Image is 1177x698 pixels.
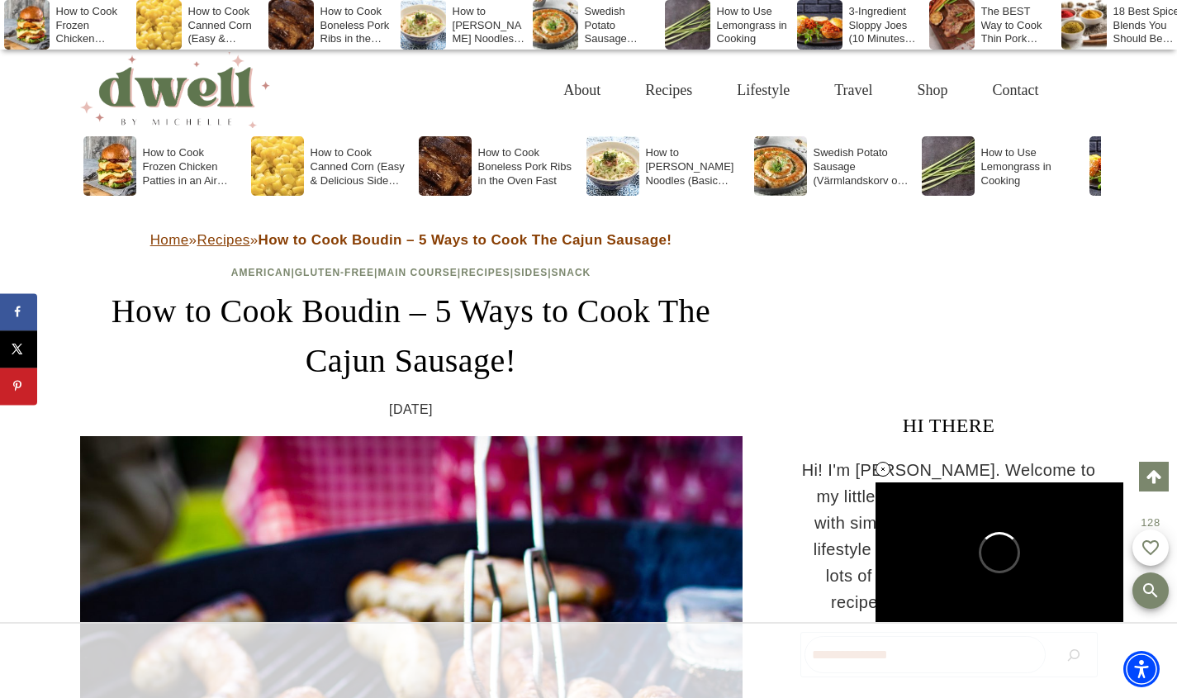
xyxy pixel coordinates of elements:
a: Lifestyle [714,64,812,117]
time: [DATE] [389,399,433,420]
a: Gluten-Free [295,267,374,278]
a: Main Course [377,267,457,278]
a: Contact [971,64,1061,117]
a: Home [150,232,189,248]
a: Sides [514,267,548,278]
img: DWELL by michelle [80,52,270,128]
strong: How to Cook Boudin – 5 Ways to Cook The Cajun Sausage! [259,232,672,248]
iframe: Advertisement [457,640,721,681]
iframe: Advertisement [825,165,1073,661]
span: » » [150,232,672,248]
a: Shop [895,64,970,117]
nav: Primary Navigation [541,64,1061,117]
a: About [541,64,623,117]
span: | | | | | [231,267,591,278]
a: Snack [552,267,591,278]
a: Travel [812,64,895,117]
div: Accessibility Menu [1123,651,1160,687]
a: Recipes [461,267,510,278]
h1: How to Cook Boudin – 5 Ways to Cook The Cajun Sausage! [80,287,743,386]
a: Recipes [623,64,714,117]
a: American [231,267,292,278]
a: Recipes [197,232,249,248]
a: Scroll to top [1139,462,1169,491]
